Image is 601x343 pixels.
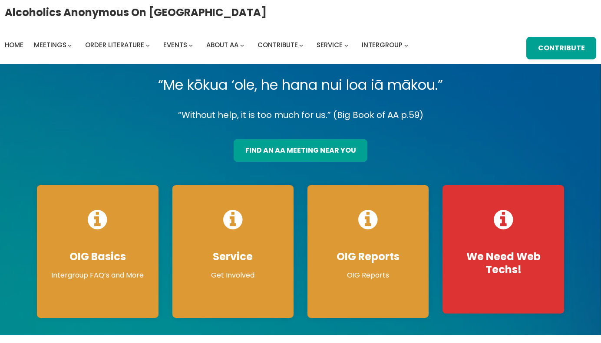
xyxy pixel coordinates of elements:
[317,40,343,49] span: Service
[316,270,420,281] p: OIG Reports
[30,108,571,123] p: “Without help, it is too much for us.” (Big Book of AA p.59)
[344,43,348,47] button: Service submenu
[362,40,403,49] span: Intergroup
[163,39,187,51] a: Events
[362,39,403,51] a: Intergroup
[85,40,144,49] span: Order Literature
[258,39,298,51] a: Contribute
[181,270,285,281] p: Get Involved
[68,43,72,47] button: Meetings submenu
[30,73,571,97] p: “Me kōkua ‘ole, he hana nui loa iā mākou.”
[206,39,238,51] a: About AA
[5,40,23,49] span: Home
[317,39,343,51] a: Service
[316,250,420,263] h4: OIG Reports
[46,250,149,263] h4: OIG Basics
[181,250,285,263] h4: Service
[404,43,408,47] button: Intergroup submenu
[5,39,23,51] a: Home
[46,270,149,281] p: Intergroup FAQ’s and More
[206,40,238,49] span: About AA
[234,139,367,162] a: find an aa meeting near you
[258,40,298,49] span: Contribute
[299,43,303,47] button: Contribute submenu
[526,37,596,59] a: Contribute
[189,43,193,47] button: Events submenu
[240,43,244,47] button: About AA submenu
[451,250,555,276] h4: We Need Web Techs!
[5,39,411,51] nav: Intergroup
[34,39,66,51] a: Meetings
[34,40,66,49] span: Meetings
[146,43,150,47] button: Order Literature submenu
[163,40,187,49] span: Events
[5,3,267,22] a: Alcoholics Anonymous on [GEOGRAPHIC_DATA]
